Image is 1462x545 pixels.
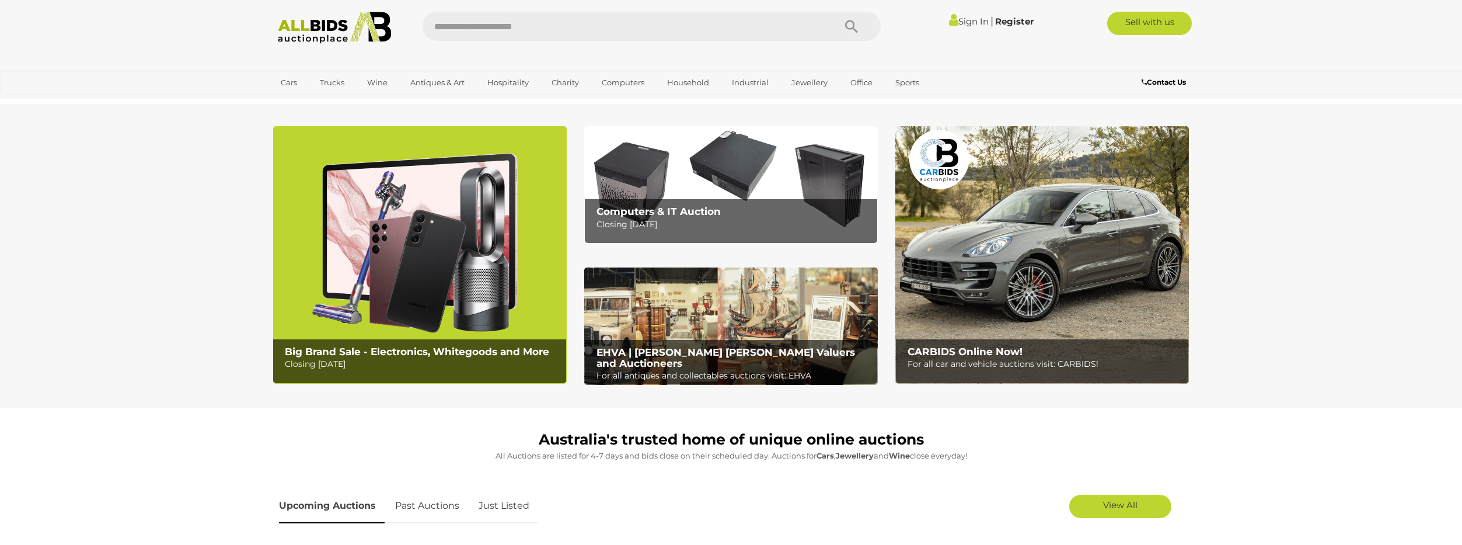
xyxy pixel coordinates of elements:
[279,449,1184,463] p: All Auctions are listed for 4-7 days and bids close on their scheduled day. Auctions for , and cl...
[279,432,1184,448] h1: Australia's trusted home of unique online auctions
[822,12,881,41] button: Search
[273,73,305,92] a: Cars
[908,357,1182,372] p: For all car and vehicle auctions visit: CARBIDS!
[888,73,927,92] a: Sports
[990,15,993,27] span: |
[995,16,1034,27] a: Register
[596,369,871,383] p: For all antiques and collectables auctions visit: EHVA
[584,268,878,386] a: EHVA | Evans Hastings Valuers and Auctioneers EHVA | [PERSON_NAME] [PERSON_NAME] Valuers and Auct...
[312,73,352,92] a: Trucks
[594,73,652,92] a: Computers
[386,489,468,523] a: Past Auctions
[584,268,878,386] img: EHVA | Evans Hastings Valuers and Auctioneers
[660,73,717,92] a: Household
[273,126,567,384] img: Big Brand Sale - Electronics, Whitegoods and More
[724,73,776,92] a: Industrial
[285,346,549,357] b: Big Brand Sale - Electronics, Whitegoods and More
[480,73,536,92] a: Hospitality
[544,73,587,92] a: Charity
[908,346,1023,357] b: CARBIDS Online Now!
[596,206,721,217] b: Computers & IT Auction
[285,357,560,372] p: Closing [DATE]
[596,346,855,369] b: EHVA | [PERSON_NAME] [PERSON_NAME] Valuers and Auctioneers
[584,126,878,244] img: Computers & IT Auction
[817,451,834,460] strong: Cars
[949,16,989,27] a: Sign In
[596,217,871,232] p: Closing [DATE]
[360,73,395,92] a: Wine
[1069,495,1171,518] a: View All
[836,451,874,460] strong: Jewellery
[403,73,472,92] a: Antiques & Art
[273,92,371,112] a: [GEOGRAPHIC_DATA]
[279,489,385,523] a: Upcoming Auctions
[889,451,910,460] strong: Wine
[1107,12,1192,35] a: Sell with us
[584,126,878,244] a: Computers & IT Auction Computers & IT Auction Closing [DATE]
[1103,499,1138,511] span: View All
[895,126,1189,384] a: CARBIDS Online Now! CARBIDS Online Now! For all car and vehicle auctions visit: CARBIDS!
[784,73,835,92] a: Jewellery
[843,73,880,92] a: Office
[1142,78,1186,86] b: Contact Us
[273,126,567,384] a: Big Brand Sale - Electronics, Whitegoods and More Big Brand Sale - Electronics, Whitegoods and Mo...
[271,12,398,44] img: Allbids.com.au
[895,126,1189,384] img: CARBIDS Online Now!
[470,489,538,523] a: Just Listed
[1142,76,1189,89] a: Contact Us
